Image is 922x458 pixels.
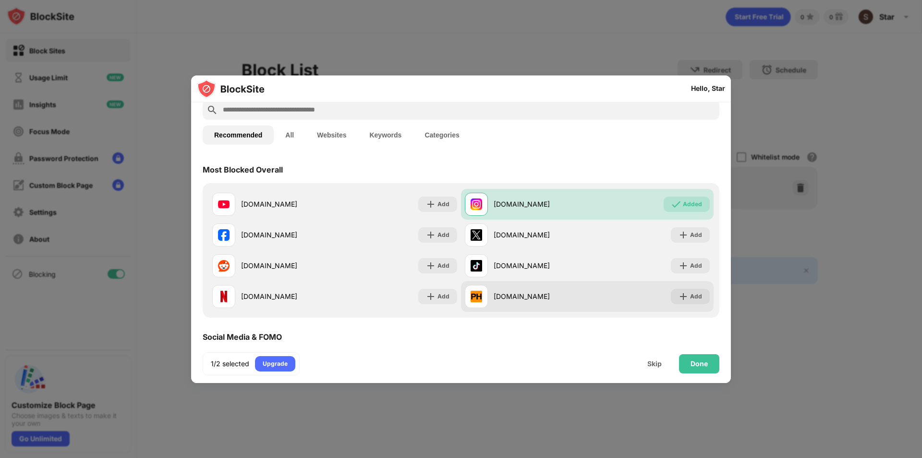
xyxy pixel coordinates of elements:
button: Websites [305,125,358,145]
div: Add [437,292,449,301]
div: [DOMAIN_NAME] [241,260,335,271]
div: [DOMAIN_NAME] [494,260,587,271]
img: favicons [218,229,230,241]
div: [DOMAIN_NAME] [494,291,587,301]
div: 1/2 selected [211,359,249,369]
div: [DOMAIN_NAME] [494,230,587,240]
img: favicons [218,198,230,210]
div: Social Media & FOMO [203,332,282,342]
img: search.svg [206,104,218,116]
img: favicons [471,229,482,241]
img: favicons [471,260,482,272]
div: Upgrade [263,359,288,369]
div: Add [690,261,702,271]
button: All [274,125,305,145]
div: [DOMAIN_NAME] [241,291,335,301]
div: Add [690,292,702,301]
img: logo-blocksite.svg [197,79,265,99]
img: favicons [471,198,482,210]
button: Recommended [203,125,274,145]
div: Done [691,360,708,368]
img: favicons [471,291,482,302]
div: Hello, Star [691,85,725,92]
div: Most Blocked Overall [203,165,283,174]
div: Added [683,199,702,209]
img: favicons [218,291,230,302]
div: [DOMAIN_NAME] [241,199,335,209]
div: [DOMAIN_NAME] [494,199,587,209]
button: Keywords [358,125,413,145]
div: Add [437,230,449,240]
img: favicons [218,260,230,272]
button: Categories [413,125,471,145]
div: Add [437,261,449,271]
div: Skip [647,360,662,368]
div: Add [690,230,702,240]
div: [DOMAIN_NAME] [241,230,335,240]
div: Add [437,199,449,209]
